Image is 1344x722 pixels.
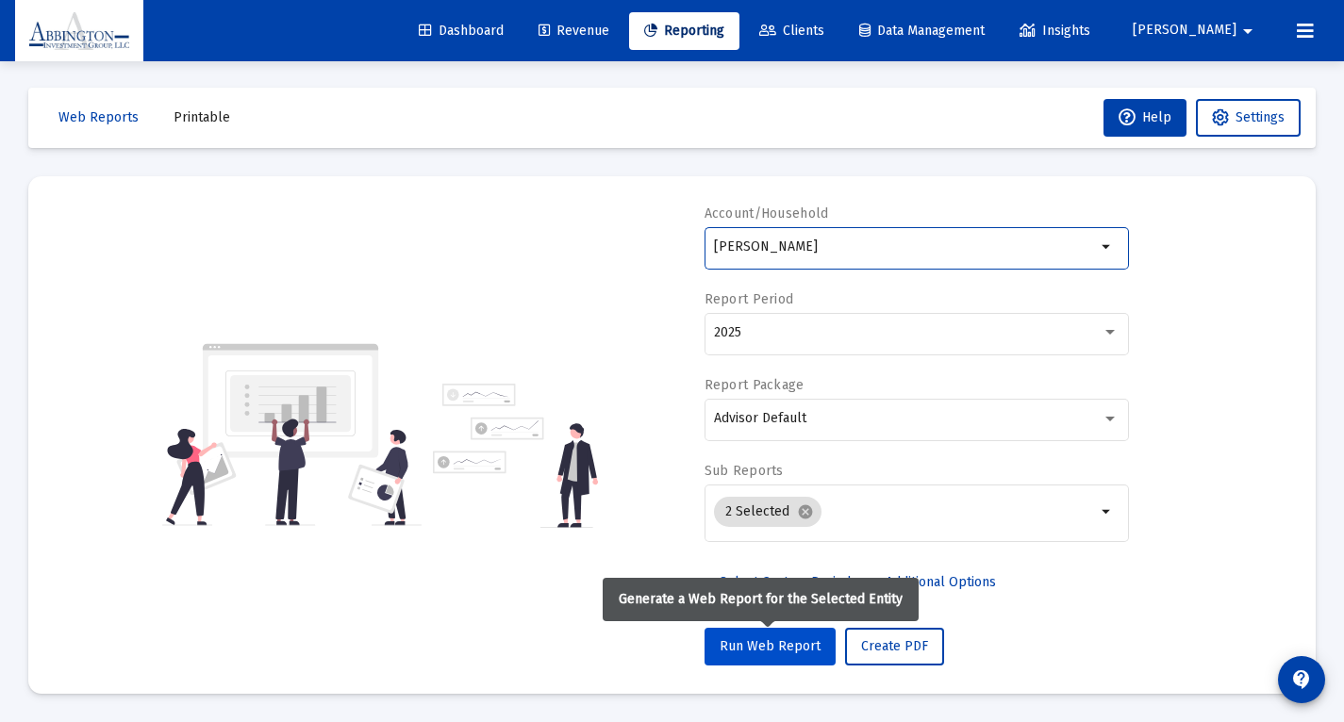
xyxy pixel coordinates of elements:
[1196,99,1301,137] button: Settings
[1096,500,1119,523] mat-icon: arrow_drop_down
[1103,99,1186,137] button: Help
[158,99,245,137] button: Printable
[162,341,422,528] img: reporting
[539,23,609,39] span: Revenue
[886,574,996,590] span: Additional Options
[844,12,1000,50] a: Data Management
[705,628,836,665] button: Run Web Report
[404,12,519,50] a: Dashboard
[1290,668,1313,691] mat-icon: contact_support
[523,12,624,50] a: Revenue
[1020,23,1090,39] span: Insights
[1004,12,1105,50] a: Insights
[714,497,821,527] mat-chip: 2 Selected
[714,493,1096,531] mat-chip-list: Selection
[845,628,944,665] button: Create PDF
[644,23,724,39] span: Reporting
[720,638,821,654] span: Run Web Report
[705,291,794,307] label: Report Period
[1236,12,1259,50] mat-icon: arrow_drop_down
[43,99,154,137] button: Web Reports
[174,109,230,125] span: Printable
[861,638,928,654] span: Create PDF
[419,23,504,39] span: Dashboard
[705,205,829,222] label: Account/Household
[714,324,741,340] span: 2025
[859,23,985,39] span: Data Management
[1096,236,1119,258] mat-icon: arrow_drop_down
[797,503,814,520] mat-icon: cancel
[714,239,1096,254] input: Search or select an account or household
[1110,11,1282,49] button: [PERSON_NAME]
[744,12,839,50] a: Clients
[714,410,806,426] span: Advisor Default
[705,463,784,479] label: Sub Reports
[58,109,139,125] span: Web Reports
[705,377,805,393] label: Report Package
[1133,23,1236,39] span: [PERSON_NAME]
[759,23,824,39] span: Clients
[629,12,739,50] a: Reporting
[1236,109,1285,125] span: Settings
[720,574,851,590] span: Select Custom Period
[29,12,129,50] img: Dashboard
[433,384,598,528] img: reporting-alt
[1119,109,1171,125] span: Help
